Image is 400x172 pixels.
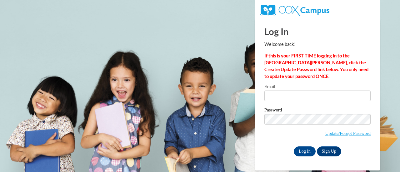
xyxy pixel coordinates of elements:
input: Log In [294,146,316,156]
img: COX Campus [260,5,329,16]
label: Password [264,108,371,114]
p: Welcome back! [264,41,371,48]
a: Update/Forgot Password [325,131,371,136]
label: Email [264,84,371,91]
a: Sign Up [317,146,341,156]
h1: Log In [264,25,371,38]
a: COX Campus [260,7,329,12]
strong: If this is your FIRST TIME logging in to the [GEOGRAPHIC_DATA][PERSON_NAME], click the Create/Upd... [264,53,368,79]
